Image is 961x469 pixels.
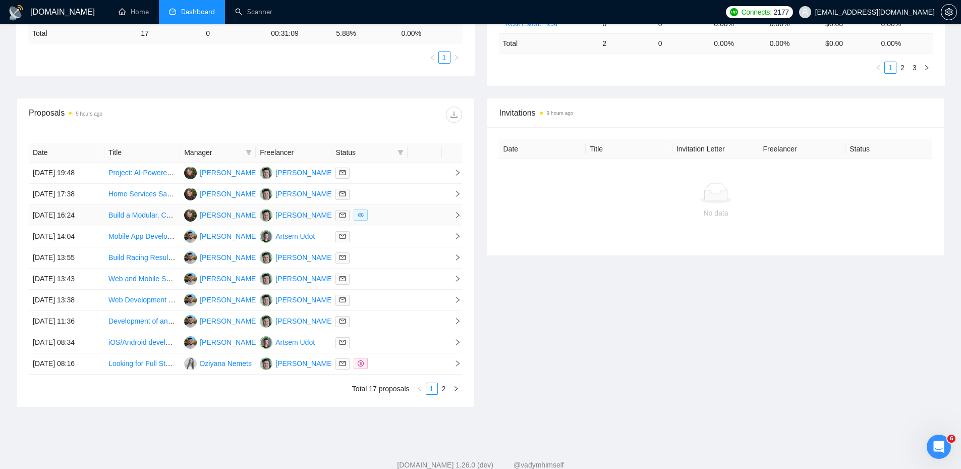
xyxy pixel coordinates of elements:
th: Title [586,139,672,159]
td: Web Development for Medical App/Portal for Travelers to Japan [104,290,180,311]
span: right [446,296,461,303]
a: AK[PERSON_NAME] [184,232,258,240]
a: setting [941,8,957,16]
li: 2 [896,62,909,74]
span: mail [340,276,346,282]
img: AK [184,336,197,349]
button: left [426,51,438,64]
td: Project: AI-Powered Lease & Contract Review – MVP Build [104,163,180,184]
img: YN [260,357,272,370]
a: 3 [909,62,920,73]
span: left [875,65,881,71]
span: 6 [947,435,955,443]
span: right [924,65,930,71]
span: eye [358,212,364,218]
td: [DATE] 14:04 [29,226,104,247]
img: AK [184,315,197,328]
td: $ 0.00 [821,33,877,53]
img: logo [8,5,24,21]
li: 3 [909,62,921,74]
td: [DATE] 13:43 [29,269,104,290]
span: filter [395,145,406,160]
button: download [446,107,462,123]
a: Web Development for Medical App/Portal for Travelers to [GEOGRAPHIC_DATA] [108,296,362,304]
td: 0.00 % [397,24,462,43]
iframe: Intercom live chat [927,435,951,459]
img: YN [260,273,272,285]
span: Status [335,147,393,158]
div: Artsem Udot [275,337,315,348]
span: filter [244,145,254,160]
td: [DATE] 11:36 [29,311,104,332]
span: mail [340,212,346,218]
span: mail [340,297,346,303]
span: mail [340,254,346,260]
img: HH [184,167,197,179]
a: homeHome [119,8,149,16]
span: right [446,254,461,261]
a: YN[PERSON_NAME] [260,168,333,176]
span: Manager [184,147,242,158]
img: YN [260,251,272,264]
td: Mobile App Development for Health & Nutrition [104,226,180,247]
td: [DATE] 13:55 [29,247,104,269]
span: right [446,275,461,282]
img: AK [184,273,197,285]
img: YN [260,209,272,222]
a: AUArtsem Udot [260,232,315,240]
td: [DATE] 08:34 [29,332,104,353]
span: right [446,318,461,325]
td: iOS/Android developer needed to develop mobile app, React Native Preferred. [104,332,180,353]
a: AK[PERSON_NAME] [184,338,258,346]
span: mail [340,191,346,197]
a: 1 [885,62,896,73]
span: left [417,386,423,392]
button: left [872,62,884,74]
img: YN [260,294,272,306]
span: left [429,55,435,61]
td: Build Racing Results Platform (React/Next.js + API Integration) [104,247,180,269]
td: [DATE] 16:24 [29,205,104,226]
td: 0 [202,24,267,43]
img: YN [260,315,272,328]
th: Freelancer [256,143,331,163]
div: Proposals [29,107,245,123]
img: DN [184,357,197,370]
span: mail [340,233,346,239]
span: mail [340,339,346,345]
li: Previous Page [872,62,884,74]
td: Development of an online platform in React + Supabase [104,311,180,332]
button: right [450,51,463,64]
a: Build a Modular, Composable SaaS ERP Platform (Cloud-Native, Multi-Tenant, Industry Flexible) [108,211,410,219]
td: [DATE] 08:16 [29,353,104,375]
td: 5.88 % [332,24,397,43]
a: searchScanner [235,8,272,16]
div: [PERSON_NAME] [200,167,258,178]
li: Next Page [450,383,462,395]
td: Looking for Full Stack Development TEAM to build an AI Software (Similar Concept to loveable.dev) [104,353,180,375]
a: 1 [426,383,437,394]
div: [PERSON_NAME] [200,316,258,327]
a: YN[PERSON_NAME] [260,317,333,325]
div: [PERSON_NAME] [200,210,258,221]
span: right [446,169,461,176]
a: HH[PERSON_NAME] [184,211,258,219]
img: AK [184,294,197,306]
td: 0.00 % [877,33,933,53]
img: YN [260,167,272,179]
a: YN[PERSON_NAME] [260,295,333,303]
td: [DATE] 13:38 [29,290,104,311]
a: AK[PERSON_NAME] [184,317,258,325]
li: 2 [438,383,450,395]
a: @vadymhimself [514,461,564,469]
td: [DATE] 17:38 [29,184,104,205]
li: 1 [884,62,896,74]
div: Artsem Udot [275,231,315,242]
time: 9 hours ago [76,111,102,117]
a: HH[PERSON_NAME] [184,168,258,176]
img: AU [260,336,272,349]
td: Total [499,33,599,53]
li: Next Page [450,51,463,64]
a: Development of an online platform in React + Supabase [108,317,284,325]
th: Status [845,139,932,159]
